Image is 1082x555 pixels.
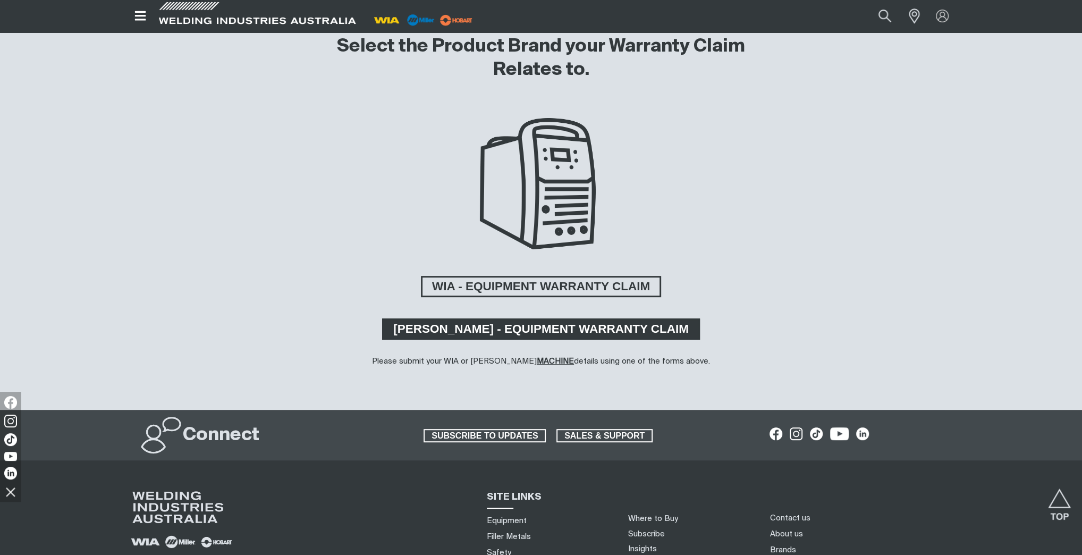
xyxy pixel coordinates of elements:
[4,415,17,427] img: Instagram
[628,515,678,523] a: Where to Buy
[487,492,542,502] span: SITE LINKS
[1047,489,1071,512] button: Scroll to top
[628,545,657,553] a: Insights
[4,467,17,480] img: LinkedIn
[422,276,660,297] span: WIA - EQUIPMENT WARRANTY CLAIM
[2,483,20,501] img: hide socials
[867,4,903,28] button: Search products
[853,4,903,28] input: Product name or item number...
[424,429,546,443] a: SUBSCRIBE TO UPDATES
[4,396,17,409] img: Facebook
[770,528,803,540] a: About us
[321,35,761,82] h2: Select the Product Brand your Warranty Claim Relates to.
[556,429,653,443] a: SALES & SUPPORT
[487,515,527,526] a: Equipment
[557,429,652,443] span: SALES & SUPPORT
[770,512,810,524] a: Contact us
[183,424,259,447] h2: Connect
[4,433,17,446] img: TikTok
[437,16,476,24] a: miller
[425,429,545,443] span: SUBSCRIBE TO UPDATES
[372,356,710,368] div: Please submit your WIA or [PERSON_NAME] details using one of the forms above.
[384,318,698,340] span: [PERSON_NAME] - EQUIPMENT WARRANTY CLAIM
[487,531,531,542] a: Filler Metals
[421,276,661,297] a: WIA - EQUIPMENT WARRANTY CLAIM
[628,530,665,538] a: Subscribe
[537,357,574,365] strong: MACHINE
[382,318,700,340] a: MILLER - EQUIPMENT WARRANTY CLAIM
[437,12,476,28] img: miller
[4,452,17,461] img: YouTube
